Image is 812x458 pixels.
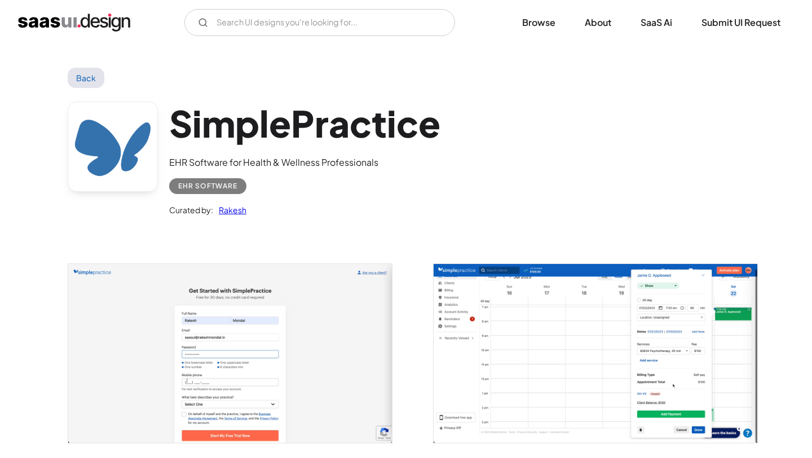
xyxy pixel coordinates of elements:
[627,10,686,35] a: SaaS Ai
[18,14,130,32] a: home
[213,203,246,217] a: Rakesh
[184,9,455,36] form: Email Form
[68,68,104,88] a: Back
[571,10,625,35] a: About
[688,10,794,35] a: Submit UI Request
[509,10,569,35] a: Browse
[434,264,757,443] a: open lightbox
[169,203,213,217] div: Curated by:
[434,264,757,443] img: 64cf8bb462f87a603343e167_SimplePractice%20-%20EHR%20Software%20for%20Health%20%26%20Wellness%20Pr...
[184,9,455,36] input: Search UI designs you're looking for...
[68,264,392,443] img: 64cf8bb3d3768d39b7372c73_SimplePractice%20-%20EHR%20Software%20for%20Health%20%26%20Wellness%20Pr...
[169,156,440,169] div: EHR Software for Health & Wellness Professionals
[178,179,237,193] div: EHR Software
[68,264,392,443] a: open lightbox
[169,102,440,145] h1: SimplePractice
